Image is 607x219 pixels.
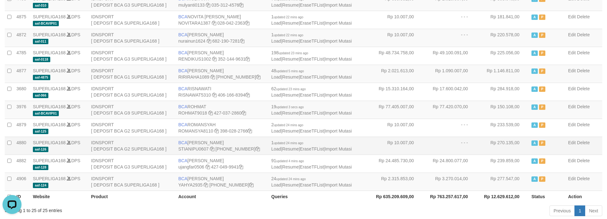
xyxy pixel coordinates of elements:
[33,39,48,44] span: aaf-011
[423,155,477,173] td: Rp 24.800.077,00
[577,140,590,145] a: Delete
[325,3,352,8] a: Import Mutasi
[271,32,303,37] span: 1
[300,110,324,115] a: EraseTFList
[178,128,213,133] a: ROMANSYA8110
[282,21,299,26] a: Resume
[30,11,89,29] td: DPS
[477,191,529,203] th: Rp 12.629.612,00
[271,176,352,187] span: | | |
[369,191,423,203] th: Rp 635.209.609,00
[369,119,423,137] td: Rp 10.007,00
[325,92,352,98] a: Import Mutasi
[89,83,176,101] td: IDNSPORT [ DEPOSIT BCA G3 SUPERLIGA168 ]
[271,38,281,44] a: Load
[89,101,176,119] td: IDNSPORT [ DEPOSIT BCA G9 SUPERLIGA168 ]
[577,14,590,19] a: Delete
[325,56,352,62] a: Import Mutasi
[300,74,324,80] a: EraseTFList
[208,110,213,115] a: Copy ROHMAT9018 to clipboard
[176,11,269,29] td: NOVITA [PERSON_NAME] 028-042-2363
[369,65,423,83] td: Rp 2.021.613,00
[531,122,538,128] span: Active
[539,176,545,182] span: Paused
[423,11,477,29] td: - - -
[89,173,176,191] td: IDNSPORT [ DEPOSIT BCA SUPERLIGA168 ]
[531,176,538,182] span: Active
[178,104,187,109] span: BCA
[300,164,324,169] a: EraseTFList
[577,86,590,91] a: Delete
[477,83,529,101] td: Rp 284.918,00
[176,173,269,191] td: [PERSON_NAME] [PHONE_NUMBER]
[206,3,210,8] a: Copy mulyanti0133 to clipboard
[33,50,66,55] a: SUPERLIGA168
[176,101,269,119] td: ROHMAT 427-037-2860
[271,14,352,26] span: | | |
[33,21,59,26] span: aaf-BCAVIP01
[33,68,66,73] a: SUPERLIGA168
[531,86,538,92] span: Active
[176,83,269,101] td: RISNAWATI 406-166-8394
[33,104,66,109] a: SUPERLIGA168
[271,50,308,55] span: 198
[369,137,423,155] td: Rp 10.007,00
[176,119,269,137] td: ROMANSYAH 398-028-2766
[30,191,89,203] th: Website
[3,3,21,21] button: Open LiveChat chat widget
[248,128,252,133] a: Copy 3980282766 to clipboard
[33,129,48,134] span: aaf-125
[89,47,176,65] td: IDNSPORT [ DEPOSIT BCA G3 SUPERLIGA168 ]
[539,140,545,146] span: Paused
[178,92,211,98] a: RISNAWAT5310
[276,69,304,73] span: updated 5 mins ago
[568,50,576,55] a: Edit
[271,74,281,80] a: Load
[271,92,281,98] a: Load
[276,159,304,163] span: updated 4 mins ago
[176,137,269,155] td: [PERSON_NAME] [PHONE_NUMBER]
[271,122,352,133] span: | | |
[269,191,369,203] th: Queries
[176,65,269,83] td: [PERSON_NAME] [PHONE_NUMBER]
[33,3,48,8] span: aaf-010
[178,74,209,80] a: RIRIRAHA1089
[89,191,176,203] th: Product
[568,140,576,145] a: Edit
[240,38,244,44] a: Copy 6821907281 to clipboard
[282,182,299,187] a: Resume
[282,56,299,62] a: Resume
[204,182,208,187] a: Copy YAHYA2935 to clipboard
[279,51,308,55] span: updated 23 mins ago
[276,87,306,91] span: updated 23 mins ago
[423,83,477,101] td: Rp 17.600.042,00
[300,3,324,8] a: EraseTFList
[369,173,423,191] td: Rp 2.315.853,00
[271,140,352,151] span: | | |
[245,21,249,26] a: Copy 0280422363 to clipboard
[33,183,48,188] span: aaf-124
[325,128,352,133] a: Import Mutasi
[282,3,299,8] a: Resume
[14,101,30,119] td: 3976
[369,83,423,101] td: Rp 15.310.164,00
[212,56,217,62] a: Copy RENDIKUS1002 to clipboard
[89,29,176,47] td: IDNSPORT [ DEPOSIT BCA SUPERLIGA168 ]
[566,191,602,203] th: Action
[30,119,89,137] td: DPS
[300,56,324,62] a: EraseTFList
[178,50,187,55] span: BCA
[176,47,269,65] td: [PERSON_NAME] 352-144-9631
[14,173,30,191] td: 4906
[33,140,66,145] a: SUPERLIGA168
[271,176,306,181] span: 24
[271,14,303,19] span: 1
[477,119,529,137] td: Rp 233.539,00
[531,140,538,146] span: Active
[205,164,210,169] a: Copy ujangfar0506 to clipboard
[477,101,529,119] td: Rp 150.108,00
[300,92,324,98] a: EraseTFList
[239,164,243,169] a: Copy 4270499941 to clipboard
[531,15,538,20] span: Active
[271,104,352,115] span: | | |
